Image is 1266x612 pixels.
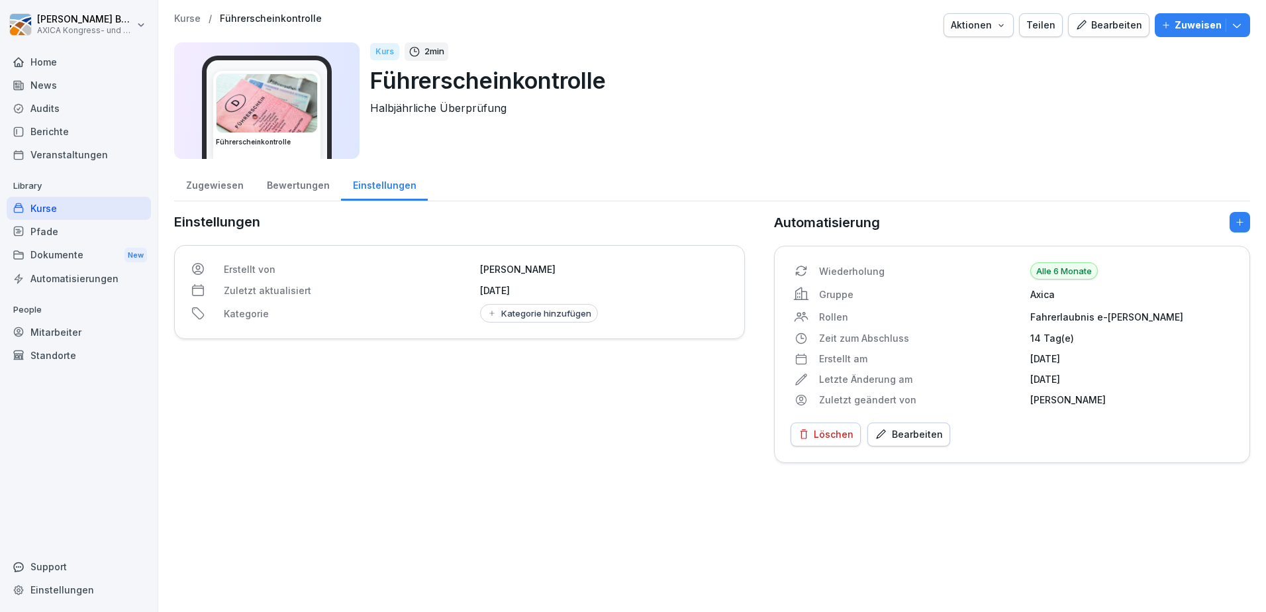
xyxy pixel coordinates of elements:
[791,423,861,446] button: Löschen
[7,143,151,166] a: Veranstaltungen
[37,26,134,35] p: AXICA Kongress- und Tagungszentrum Pariser Platz 3 GmbH
[37,14,134,25] p: [PERSON_NAME] Buttgereit
[216,137,318,147] h3: Führerscheinkontrolle
[341,167,428,201] a: Einstellungen
[174,13,201,25] a: Kurse
[819,352,1022,366] p: Erstellt am
[174,212,745,232] p: Einstellungen
[944,13,1014,37] button: Aktionen
[370,43,399,60] div: Kurs
[174,167,255,201] a: Zugewiesen
[1030,331,1234,345] p: 14 Tag(e)
[774,213,880,232] p: Automatisierung
[7,578,151,601] a: Einstellungen
[819,287,1022,301] p: Gruppe
[951,18,1006,32] div: Aktionen
[7,197,151,220] a: Kurse
[7,555,151,578] div: Support
[370,100,1240,116] p: Halbjährliche Überprüfung
[1030,393,1234,407] p: [PERSON_NAME]
[819,331,1022,345] p: Zeit zum Abschluss
[1026,18,1055,32] div: Teilen
[224,283,472,297] p: Zuletzt aktualisiert
[1175,18,1222,32] p: Zuweisen
[255,167,341,201] a: Bewertungen
[7,243,151,268] div: Dokumente
[220,13,322,25] a: Führerscheinkontrolle
[7,176,151,197] p: Library
[480,283,728,297] p: [DATE]
[124,248,147,263] div: New
[487,308,591,319] div: Kategorie hinzufügen
[7,243,151,268] a: DokumenteNew
[7,97,151,120] a: Audits
[1068,13,1149,37] button: Bearbeiten
[7,344,151,367] a: Standorte
[1075,18,1142,32] div: Bearbeiten
[875,427,943,442] div: Bearbeiten
[7,50,151,74] a: Home
[1155,13,1250,37] button: Zuweisen
[1030,372,1234,386] p: [DATE]
[819,372,1022,386] p: Letzte Änderung am
[370,64,1240,97] p: Führerscheinkontrolle
[819,393,1022,407] p: Zuletzt geändert von
[7,299,151,321] p: People
[1019,13,1063,37] button: Teilen
[424,45,444,58] p: 2 min
[217,74,317,132] img: tysqa3kn17sbof1d0u0endyv.png
[480,262,728,276] p: [PERSON_NAME]
[1030,310,1234,324] p: Fahrerlaubnis e-[PERSON_NAME]
[1030,262,1098,280] p: Alle 6 Monate
[224,307,472,321] p: Kategorie
[819,310,1022,324] p: Rollen
[209,13,212,25] p: /
[798,427,853,442] div: Löschen
[7,220,151,243] a: Pfade
[819,264,1022,278] p: Wiederholung
[1030,287,1234,301] p: Axica
[224,262,472,276] p: Erstellt von
[7,321,151,344] a: Mitarbeiter
[7,74,151,97] a: News
[867,423,950,446] button: Bearbeiten
[7,267,151,290] a: Automatisierungen
[480,304,598,323] button: Kategorie hinzufügen
[1030,352,1234,366] p: [DATE]
[7,120,151,143] a: Berichte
